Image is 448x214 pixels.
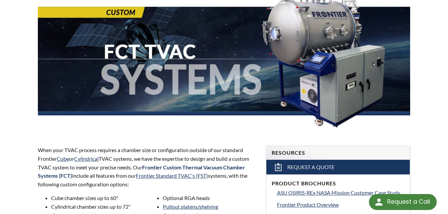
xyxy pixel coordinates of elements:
[163,194,258,202] li: Optional RGA heads
[57,155,69,162] a: Cube
[277,201,339,208] span: Frontier Product Overview
[272,149,404,156] h4: Resources
[277,200,404,209] a: Frontier Product Overview
[374,197,384,207] img: round button
[74,155,99,162] a: Cylindrical
[287,164,334,171] span: Request a Quote
[163,203,218,210] a: Pullout platens/shelving
[272,180,404,187] h4: Product Brochures
[136,172,208,179] a: Frontier Standard TVAC's (FST)
[277,189,400,196] span: ASU OSIRIS-REx NASA Mission Customer Case Study
[51,194,146,202] li: Cube chamber sizes up to 60"
[369,194,437,210] div: Request a Call
[38,146,258,188] p: When your TVAC process requires a chamber size or configuration outside of our standard Frontier ...
[387,194,430,209] div: Request a Call
[277,188,404,197] a: ASU OSIRIS-REx NASA Mission Customer Case Study
[266,160,410,174] a: Request a Quote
